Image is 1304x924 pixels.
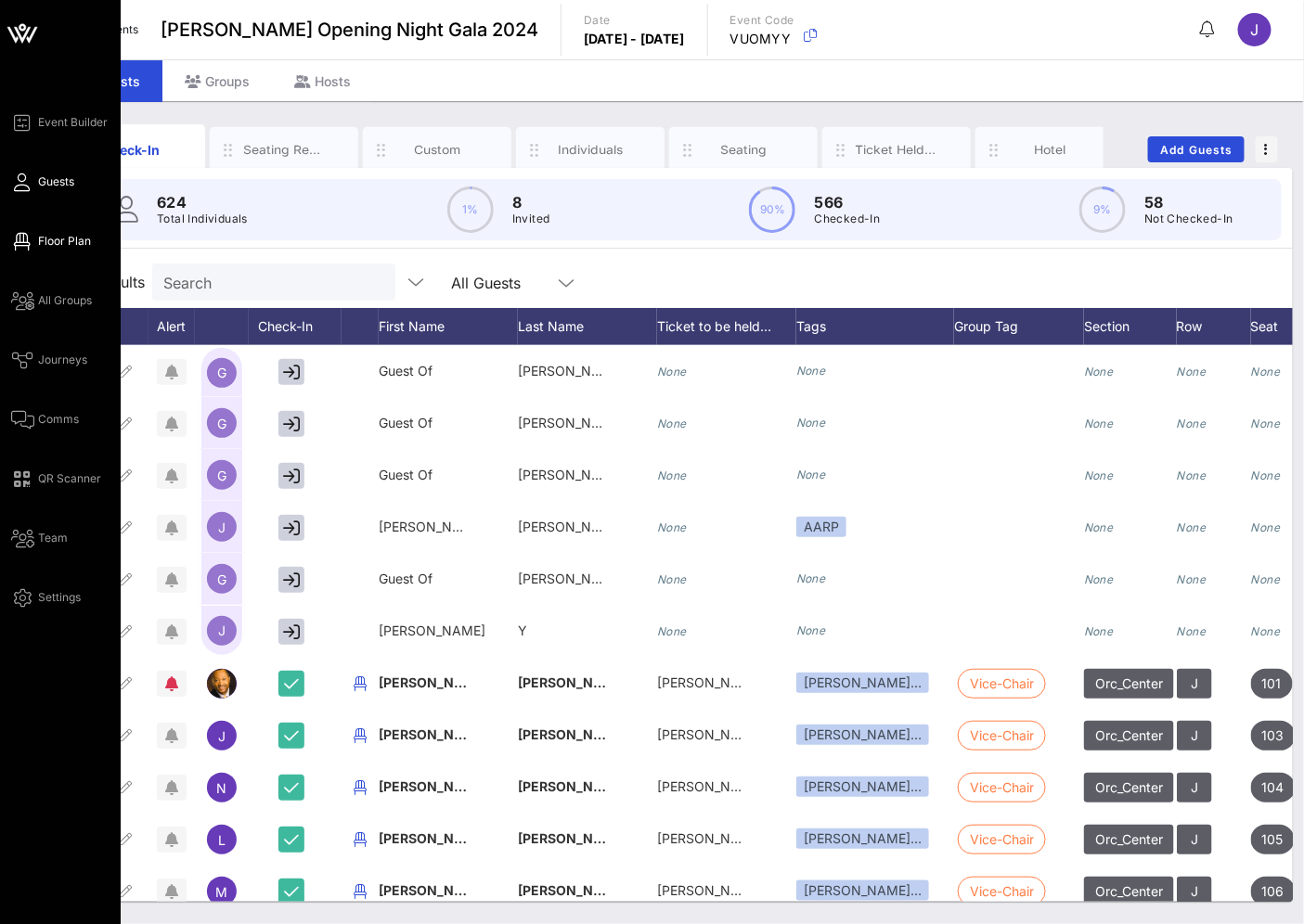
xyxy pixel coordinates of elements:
[518,519,625,534] span: [PERSON_NAME]
[796,571,826,585] i: None
[730,11,794,30] p: Event Code
[584,30,685,48] p: [DATE] - [DATE]
[1095,877,1163,906] span: Orc_Center
[1262,721,1285,751] span: 103
[518,415,625,430] span: [PERSON_NAME]
[657,365,687,379] i: None
[11,289,92,312] a: All Groups
[657,778,764,794] span: [PERSON_NAME]
[1251,572,1281,586] i: None
[657,882,764,898] span: [PERSON_NAME]
[518,778,627,794] span: [PERSON_NAME]
[1177,520,1207,534] i: None
[1144,191,1233,213] p: 58
[796,776,929,797] div: [PERSON_NAME]…
[11,230,91,252] a: Floor Plan
[451,275,521,291] div: All Guests
[814,191,880,213] p: 566
[657,572,687,586] i: None
[657,468,687,482] i: None
[970,878,1034,905] span: Vice-Chair
[518,726,627,742] span: [PERSON_NAME]
[217,780,227,796] span: N
[11,349,87,371] a: Journeys
[970,826,1034,853] span: Vice-Chair
[518,467,625,482] span: [PERSON_NAME]
[1191,825,1198,854] span: J
[379,415,433,430] span: Guest Of
[1148,136,1245,162] button: Add Guests
[440,263,588,301] div: All Guests
[11,171,74,193] a: Guests
[1262,773,1285,802] span: 104
[162,60,272,102] div: Groups
[218,728,226,744] span: J
[379,571,433,586] span: Guest Of
[379,622,485,638] span: [PERSON_NAME]
[11,111,108,134] a: Event Builder
[518,674,627,690] span: [PERSON_NAME]
[796,880,929,901] div: [PERSON_NAME]…
[217,365,226,380] span: G
[1251,468,1281,482] i: None
[796,308,954,345] div: Tags
[218,832,226,848] span: L
[1009,141,1091,159] div: Hotel
[38,352,87,368] span: Journeys
[512,210,550,228] p: Invited
[518,308,657,345] div: Last Name
[518,363,625,379] span: [PERSON_NAME]
[796,725,929,745] div: [PERSON_NAME]…
[217,468,226,483] span: G
[11,527,68,549] a: Team
[379,308,518,345] div: First Name
[157,210,248,228] p: Total Individuals
[90,140,173,160] div: Check-In
[1177,468,1207,482] i: None
[1095,825,1163,854] span: Orc_Center
[249,308,342,345] div: Check-In
[1251,520,1281,534] i: None
[396,141,479,159] div: Custom
[1084,468,1114,482] i: None
[148,308,195,345] div: Alert
[379,363,433,379] span: Guest Of
[970,722,1034,750] span: Vice-Chair
[657,726,764,742] span: [PERSON_NAME]
[1177,572,1207,586] i: None
[1084,417,1114,430] i: None
[379,519,485,534] span: [PERSON_NAME]
[657,417,687,430] i: None
[518,830,627,846] span: [PERSON_NAME]
[38,173,74,190] span: Guests
[1191,721,1198,751] span: J
[1262,669,1282,699] span: 101
[796,623,826,637] i: None
[38,233,91,250] span: Floor Plan
[217,416,226,431] span: G
[379,674,488,690] span: [PERSON_NAME]
[1251,20,1259,39] span: J
[38,292,92,309] span: All Groups
[703,141,785,159] div: Seating
[518,622,527,638] span: Y
[657,308,796,345] div: Ticket to be held…
[1084,520,1114,534] i: None
[379,882,488,898] span: [PERSON_NAME]
[38,470,101,487] span: QR Scanner
[218,622,226,638] span: J
[1262,825,1284,854] span: 105
[1251,624,1281,638] i: None
[1177,308,1251,345] div: Row
[157,191,248,213] p: 624
[657,830,764,846] span: [PERSON_NAME]
[730,30,794,48] p: VUOMYY
[512,191,550,213] p: 8
[38,411,79,428] span: Comms
[814,210,880,228] p: Checked-In
[549,141,632,159] div: Individuals
[1095,721,1163,751] span: Orc_Center
[796,364,826,378] i: None
[1251,365,1281,379] i: None
[1191,669,1198,699] span: J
